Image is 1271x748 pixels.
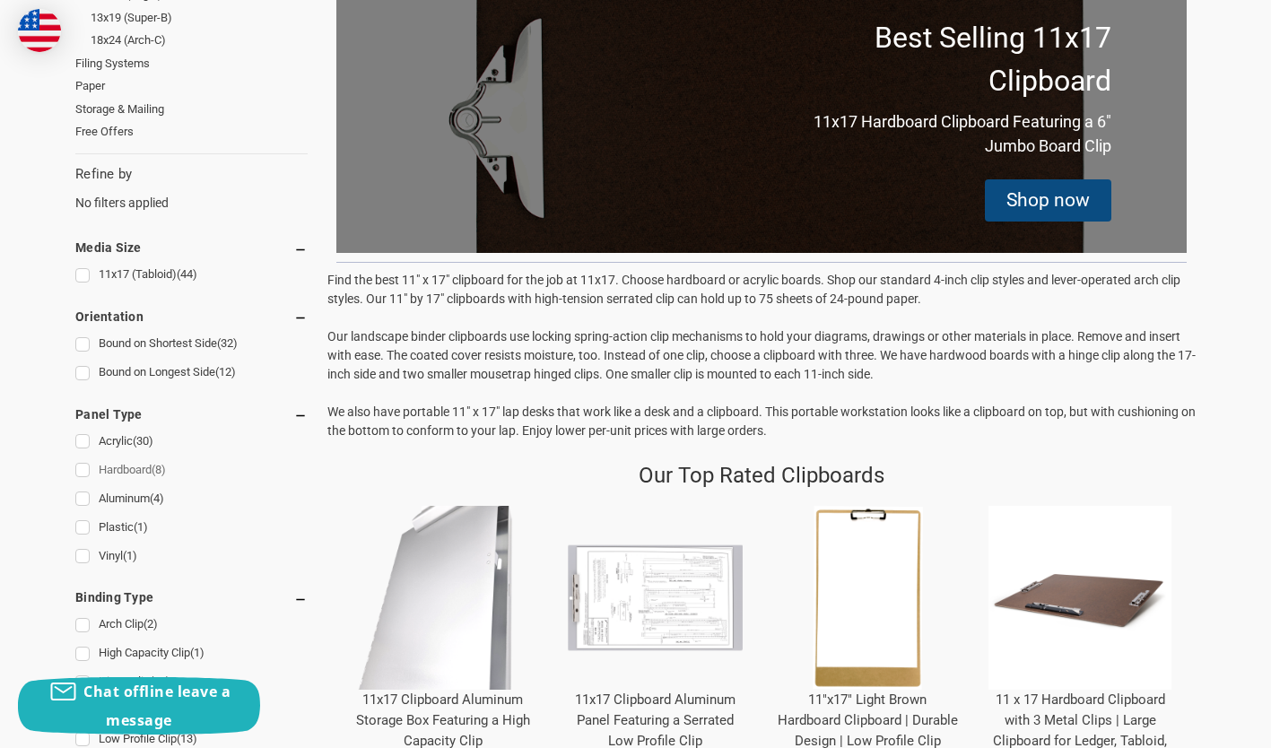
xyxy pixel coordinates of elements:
[75,404,308,425] h5: Panel Type
[75,120,308,144] a: Free Offers
[75,587,308,608] h5: Binding Type
[351,506,535,690] img: 11x17 Clipboard Aluminum Storage Box Featuring a High Capacity Clip
[563,506,747,690] img: 11x17 Clipboard Aluminum Panel Featuring a Serrated Low Profile Clip
[985,179,1111,222] div: Shop now
[177,267,197,281] span: (44)
[75,164,308,213] div: No filters applied
[18,677,260,735] button: Chat offline leave a message
[75,516,308,540] a: Plastic
[144,617,158,631] span: (2)
[75,306,308,327] h5: Orientation
[123,549,137,562] span: (1)
[75,98,308,121] a: Storage & Mailing
[327,329,1196,381] span: Our landscape binder clipboards use locking spring-action clip mechanisms to hold your diagrams, ...
[134,520,148,534] span: (1)
[75,332,308,356] a: Bound on Shortest Side
[988,506,1172,690] img: 11 x 17 Hardboard Clipboard with 3 Metal Clips | Large Clipboard for Ledger, Tabloid, Legal Size ...
[762,16,1111,102] p: Best Selling 11x17 Clipboard
[133,434,153,448] span: (30)
[75,52,308,75] a: Filing Systems
[152,463,166,476] span: (8)
[75,361,308,385] a: Bound on Longest Side
[75,237,308,258] h5: Media Size
[1006,187,1090,215] div: Shop now
[639,459,884,491] p: Our Top Rated Clipboards
[327,404,1196,438] span: We also have portable 11" x 17" lap desks that work like a desk and a clipboard. This portable wo...
[75,430,308,454] a: Acrylic
[190,646,205,659] span: (1)
[327,273,1180,306] span: Find the best 11" x 17" clipboard for the job at 11x17. Choose hardboard or acrylic boards. Shop ...
[75,74,308,98] a: Paper
[18,9,61,52] img: duty and tax information for United States
[217,336,238,350] span: (32)
[215,365,236,378] span: (12)
[91,29,308,52] a: 18x24 (Arch-C)
[75,613,308,637] a: Arch Clip
[75,164,308,185] h5: Refine by
[75,487,308,511] a: Aluminum
[762,109,1111,158] p: 11x17 Hardboard Clipboard Featuring a 6" Jumbo Board Clip
[91,6,308,30] a: 13x19 (Super-B)
[75,641,308,665] a: High Capacity Clip
[75,670,308,694] a: Hinge Clip
[150,491,164,505] span: (4)
[177,732,197,745] span: (13)
[75,544,308,569] a: Vinyl
[75,263,308,287] a: 11x17 (Tabloid)
[75,458,308,483] a: Hardboard
[83,682,231,730] span: Chat offline leave a message
[776,506,960,690] img: 11"x17" Light Brown Hardboard Clipboard | Durable Design | Low Profile Clip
